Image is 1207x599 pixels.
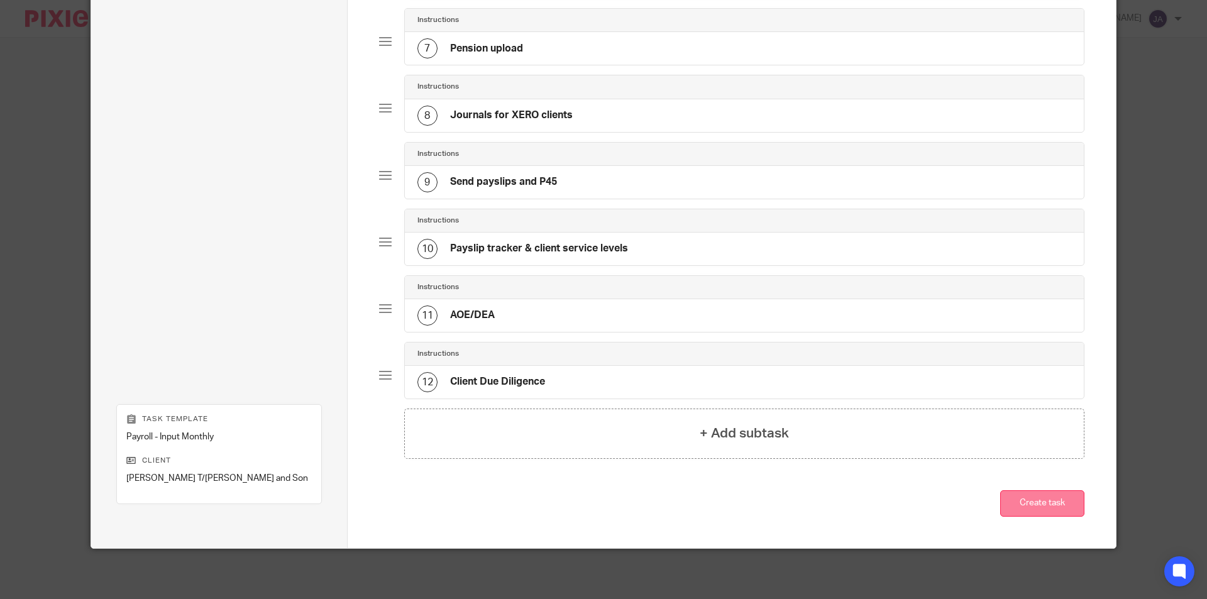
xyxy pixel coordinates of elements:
[417,216,459,226] h4: Instructions
[1000,490,1084,517] button: Create task
[417,15,459,25] h4: Instructions
[450,175,557,189] h4: Send payslips and P45
[417,149,459,159] h4: Instructions
[700,424,789,443] h4: + Add subtask
[417,372,438,392] div: 12
[450,309,495,322] h4: AOE/DEA
[417,305,438,326] div: 11
[417,349,459,359] h4: Instructions
[417,282,459,292] h4: Instructions
[417,239,438,259] div: 10
[126,431,312,443] p: Payroll - Input Monthly
[126,472,312,485] p: [PERSON_NAME] T/[PERSON_NAME] and Son
[417,82,459,92] h4: Instructions
[450,242,628,255] h4: Payslip tracker & client service levels
[450,109,573,122] h4: Journals for XERO clients
[126,456,312,466] p: Client
[450,42,523,55] h4: Pension upload
[450,375,545,388] h4: Client Due Diligence
[126,414,312,424] p: Task template
[417,172,438,192] div: 9
[417,106,438,126] div: 8
[417,38,438,58] div: 7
